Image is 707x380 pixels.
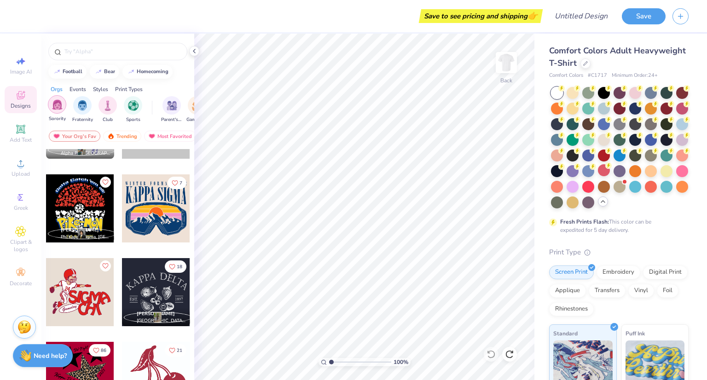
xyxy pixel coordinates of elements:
div: Foil [657,284,678,298]
div: Vinyl [628,284,654,298]
img: Sorority Image [52,99,63,110]
div: Print Types [115,85,143,93]
div: Orgs [51,85,63,93]
img: Sports Image [128,100,139,111]
span: Puff Ink [626,328,645,338]
button: Like [168,177,186,189]
input: Untitled Design [547,7,615,25]
div: Back [500,76,512,85]
div: filter for Game Day [186,96,208,123]
button: football [48,65,87,79]
div: This color can be expedited for 5 day delivery. [560,218,673,234]
img: Game Day Image [192,100,203,111]
button: Save [622,8,666,24]
button: filter button [186,96,208,123]
span: Greek [14,204,28,212]
img: trend_line.gif [53,69,61,75]
img: Club Image [103,100,113,111]
div: football [63,69,82,74]
img: trend_line.gif [95,69,102,75]
div: Your Org's Fav [49,131,100,142]
span: 86 [101,348,106,353]
span: 18 [177,265,182,269]
span: Sorority [49,115,66,122]
button: bear [90,65,119,79]
strong: Fresh Prints Flash: [560,218,609,225]
div: Styles [93,85,108,93]
div: Save to see pricing and shipping [421,9,540,23]
span: Comfort Colors [549,72,583,80]
img: trend_line.gif [127,69,135,75]
span: Standard [553,328,578,338]
span: [PERSON_NAME] [61,227,99,233]
div: filter for Fraternity [72,96,93,123]
span: # C1717 [588,72,607,80]
button: Like [100,260,111,271]
span: 👉 [527,10,538,21]
div: filter for Parent's Weekend [161,96,182,123]
button: Like [165,344,186,357]
button: filter button [99,96,117,123]
div: filter for Sports [124,96,142,123]
input: Try "Alpha" [64,47,181,56]
img: Parent's Weekend Image [167,100,177,111]
span: [GEOGRAPHIC_DATA], [GEOGRAPHIC_DATA] [137,317,186,324]
img: most_fav.gif [148,133,156,139]
div: bear [104,69,115,74]
strong: Need help? [34,351,67,360]
button: filter button [124,96,142,123]
div: filter for Club [99,96,117,123]
span: Parent's Weekend [161,116,182,123]
div: homecoming [137,69,168,74]
span: Decorate [10,280,32,287]
span: Sports [126,116,140,123]
span: Phi Kappa Sigma, [GEOGRAPHIC_DATA][US_STATE], [GEOGRAPHIC_DATA] [61,234,110,241]
div: Screen Print [549,265,594,279]
div: Digital Print [643,265,688,279]
button: Like [165,260,186,273]
button: filter button [48,96,66,123]
div: Events [70,85,86,93]
span: Image AI [10,68,32,75]
img: trending.gif [107,133,115,139]
img: most_fav.gif [53,133,60,139]
span: Minimum Order: 24 + [612,72,658,80]
button: homecoming [122,65,173,79]
div: Transfers [589,284,626,298]
button: Like [100,177,111,188]
img: Back [497,53,516,72]
div: Print Type [549,247,689,258]
div: Rhinestones [549,302,594,316]
div: Applique [549,284,586,298]
span: Add Text [10,136,32,144]
div: filter for Sorority [48,95,66,122]
span: Club [103,116,113,123]
img: Fraternity Image [77,100,87,111]
span: Game Day [186,116,208,123]
div: Trending [103,131,141,142]
span: 100 % [394,358,408,366]
button: filter button [72,96,93,123]
span: Upload [12,170,30,178]
span: Designs [11,102,31,109]
span: 7 [180,181,182,185]
span: Fraternity [72,116,93,123]
div: Embroidery [597,265,640,279]
button: Like [89,344,110,357]
span: Alpha Phi, [GEOGRAPHIC_DATA] [61,150,110,157]
span: [PERSON_NAME] [137,311,175,317]
span: 21 [177,348,182,353]
div: Most Favorited [144,131,196,142]
span: Clipart & logos [5,238,37,253]
button: filter button [161,96,182,123]
span: Comfort Colors Adult Heavyweight T-Shirt [549,45,686,69]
